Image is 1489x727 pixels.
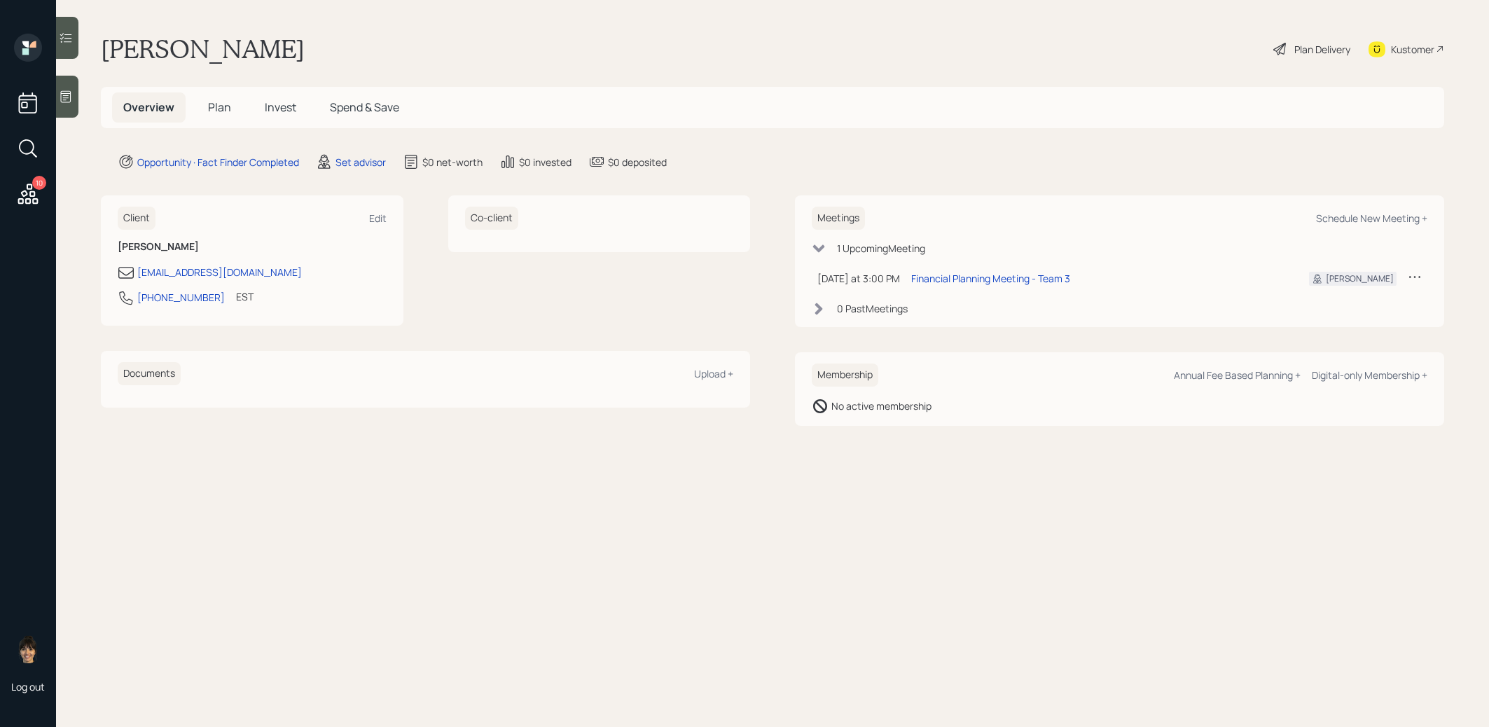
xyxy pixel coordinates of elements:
div: [PERSON_NAME] [1326,272,1394,285]
span: Overview [123,99,174,115]
div: Log out [11,680,45,693]
h6: Documents [118,362,181,385]
span: Plan [208,99,231,115]
div: Kustomer [1391,42,1434,57]
div: [DATE] at 3:00 PM [817,271,900,286]
div: $0 invested [519,155,572,169]
div: [PHONE_NUMBER] [137,290,225,305]
h1: [PERSON_NAME] [101,34,305,64]
div: Upload + [694,367,733,380]
div: Set advisor [335,155,386,169]
span: Spend & Save [330,99,399,115]
div: EST [236,289,254,304]
div: $0 deposited [608,155,667,169]
h6: Membership [812,363,878,387]
div: Opportunity · Fact Finder Completed [137,155,299,169]
img: treva-nostdahl-headshot.png [14,635,42,663]
div: 0 Past Meeting s [837,301,908,316]
div: 1 Upcoming Meeting [837,241,925,256]
div: No active membership [831,399,932,413]
div: Digital-only Membership + [1312,368,1427,382]
div: $0 net-worth [422,155,483,169]
h6: Co-client [465,207,518,230]
div: [EMAIL_ADDRESS][DOMAIN_NAME] [137,265,302,279]
div: 10 [32,176,46,190]
span: Invest [265,99,296,115]
h6: [PERSON_NAME] [118,241,387,253]
div: Schedule New Meeting + [1316,212,1427,225]
div: Edit [369,212,387,225]
div: Annual Fee Based Planning + [1174,368,1301,382]
h6: Client [118,207,155,230]
div: Financial Planning Meeting - Team 3 [911,271,1070,286]
h6: Meetings [812,207,865,230]
div: Plan Delivery [1294,42,1350,57]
